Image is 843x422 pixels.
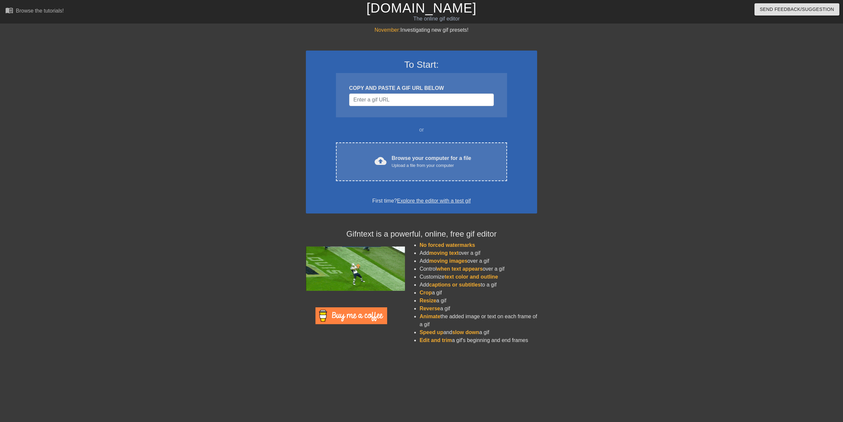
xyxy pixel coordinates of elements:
[429,250,459,256] span: moving text
[323,126,520,134] div: or
[392,154,471,169] div: Browse your computer for a file
[420,313,537,328] li: the added image or text on each frame of a gif
[437,266,483,272] span: when text appears
[420,329,443,335] span: Speed up
[429,282,481,288] span: captions or subtitles
[392,162,471,169] div: Upload a file from your computer
[397,198,471,204] a: Explore the editor with a test gif
[5,6,13,14] span: menu_book
[420,328,537,336] li: and a gif
[420,290,432,295] span: Crop
[420,298,436,303] span: Resize
[420,273,537,281] li: Customize
[349,94,494,106] input: Username
[420,336,537,344] li: a gif's beginning and end frames
[754,3,839,16] button: Send Feedback/Suggestion
[420,265,537,273] li: Control over a gif
[420,289,537,297] li: a gif
[375,27,400,33] span: November:
[420,249,537,257] li: Add over a gif
[420,257,537,265] li: Add over a gif
[306,26,537,34] div: Investigating new gif presets!
[16,8,64,14] div: Browse the tutorials!
[314,197,529,205] div: First time?
[420,281,537,289] li: Add to a gif
[306,247,405,291] img: football_small.gif
[420,297,537,305] li: a gif
[366,1,476,15] a: [DOMAIN_NAME]
[420,337,452,343] span: Edit and trim
[760,5,834,14] span: Send Feedback/Suggestion
[429,258,467,264] span: moving images
[315,307,387,324] img: Buy Me A Coffee
[420,242,475,248] span: No forced watermarks
[375,155,386,167] span: cloud_upload
[314,59,529,70] h3: To Start:
[5,6,64,17] a: Browse the tutorials!
[306,229,537,239] h4: Gifntext is a powerful, online, free gif editor
[445,274,498,280] span: text color and outline
[284,15,589,23] div: The online gif editor
[349,84,494,92] div: COPY AND PASTE A GIF URL BELOW
[452,329,479,335] span: slow down
[420,306,440,311] span: Reverse
[420,314,440,319] span: Animate
[420,305,537,313] li: a gif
